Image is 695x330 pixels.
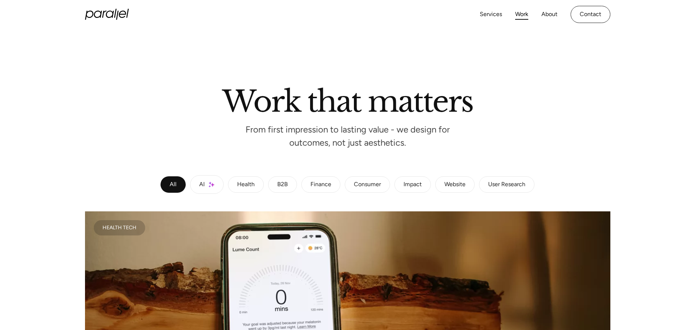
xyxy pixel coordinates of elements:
div: B2B [277,183,288,187]
div: Health [237,183,255,187]
div: User Research [488,183,525,187]
a: Contact [571,6,610,23]
div: AI [199,183,205,187]
a: Work [515,9,528,20]
a: Services [480,9,502,20]
p: From first impression to lasting value - we design for outcomes, not just aesthetics. [238,127,457,146]
div: Health Tech [103,226,136,230]
div: Website [444,183,466,187]
div: Impact [404,183,422,187]
a: home [85,9,129,20]
h2: Work that matters [140,87,556,112]
div: All [170,183,177,187]
div: Consumer [354,183,381,187]
a: About [541,9,557,20]
div: Finance [310,183,331,187]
